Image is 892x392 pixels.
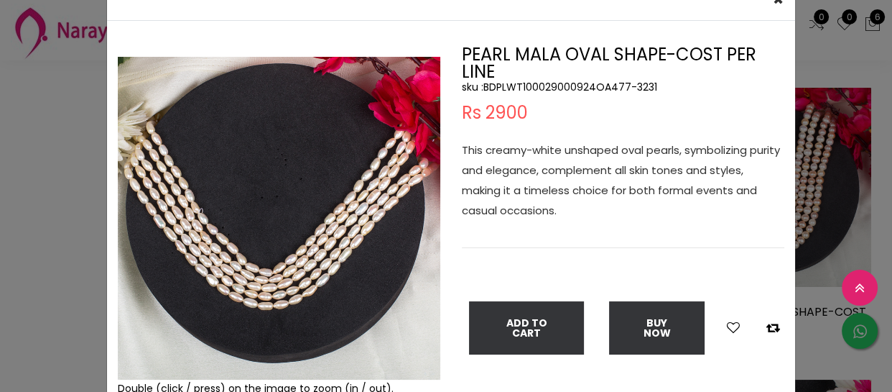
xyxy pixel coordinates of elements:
p: This creamy-white unshaped oval pearls, symbolizing purity and elegance, complement all skin tone... [462,140,784,221]
h5: sku : BDPLWT100029000924OA477-3231 [462,81,784,94]
button: Add To Cart [469,301,584,355]
img: Example [118,57,440,380]
button: Buy Now [609,301,705,355]
h2: PEARL MALA OVAL SHAPE-COST PER LINE [462,46,784,81]
button: Add to compare [762,319,784,337]
span: Rs 2900 [462,104,528,122]
button: Add to wishlist [723,319,744,337]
